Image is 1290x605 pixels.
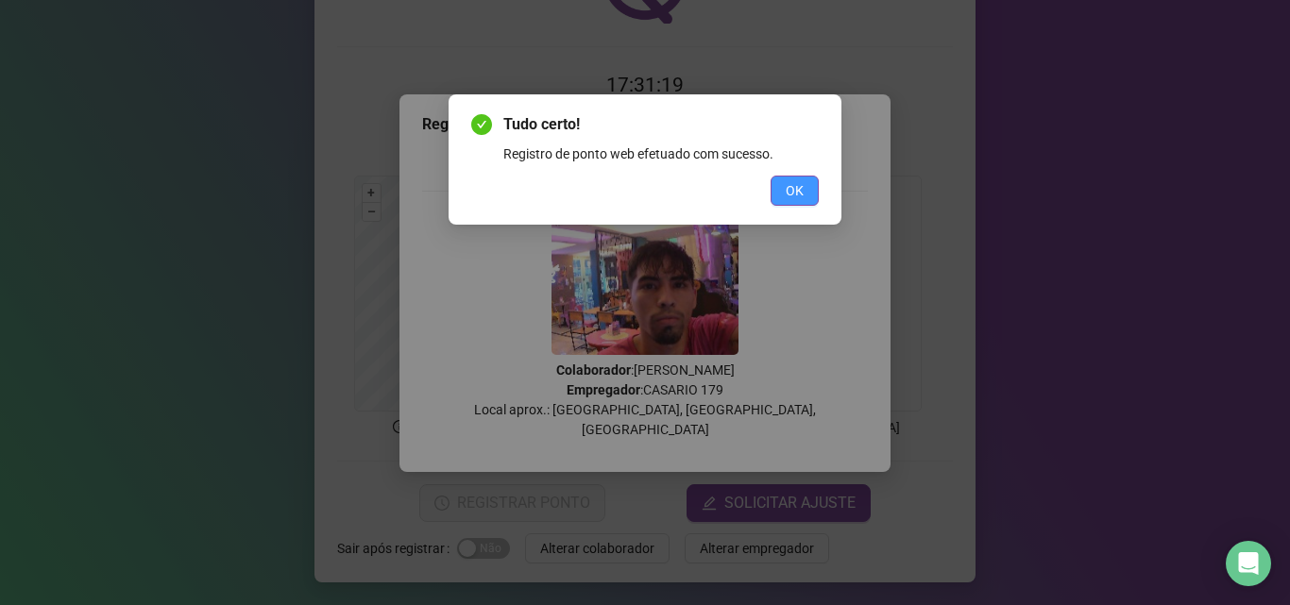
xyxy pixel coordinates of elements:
span: Tudo certo! [503,113,819,136]
button: OK [771,176,819,206]
span: OK [786,180,804,201]
div: Registro de ponto web efetuado com sucesso. [503,143,819,164]
div: Open Intercom Messenger [1226,541,1271,586]
span: check-circle [471,114,492,135]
